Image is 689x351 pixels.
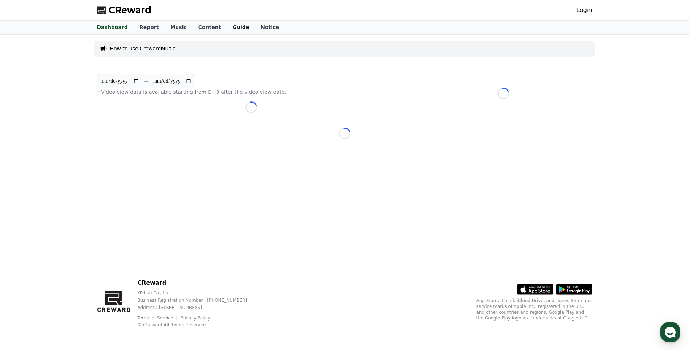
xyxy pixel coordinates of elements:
[2,230,48,248] a: Home
[255,21,285,34] a: Notice
[48,230,93,248] a: Messages
[97,4,151,16] a: CReward
[576,6,592,14] a: Login
[18,241,31,246] span: Home
[164,21,192,34] a: Music
[137,297,259,303] p: Business Registration Number : [PHONE_NUMBER]
[144,77,148,85] p: ~
[137,316,178,321] a: Terms of Service
[109,4,151,16] span: CReward
[137,305,259,310] p: Address : [STREET_ADDRESS]
[110,45,176,52] a: How to use CrewardMusic
[107,241,125,246] span: Settings
[227,21,255,34] a: Guide
[476,298,592,321] p: App Store, iCloud, iCloud Drive, and iTunes Store are service marks of Apple Inc., registered in ...
[94,21,131,34] a: Dashboard
[137,290,259,296] p: YP Lab Co., Ltd.
[137,279,259,287] p: CReward
[181,316,210,321] a: Privacy Policy
[93,230,139,248] a: Settings
[97,88,406,96] p: * Video view data is available starting from D+3 after the video view date.
[137,322,259,328] p: © CReward All Rights Reserved.
[60,241,81,247] span: Messages
[193,21,227,34] a: Content
[134,21,165,34] a: Report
